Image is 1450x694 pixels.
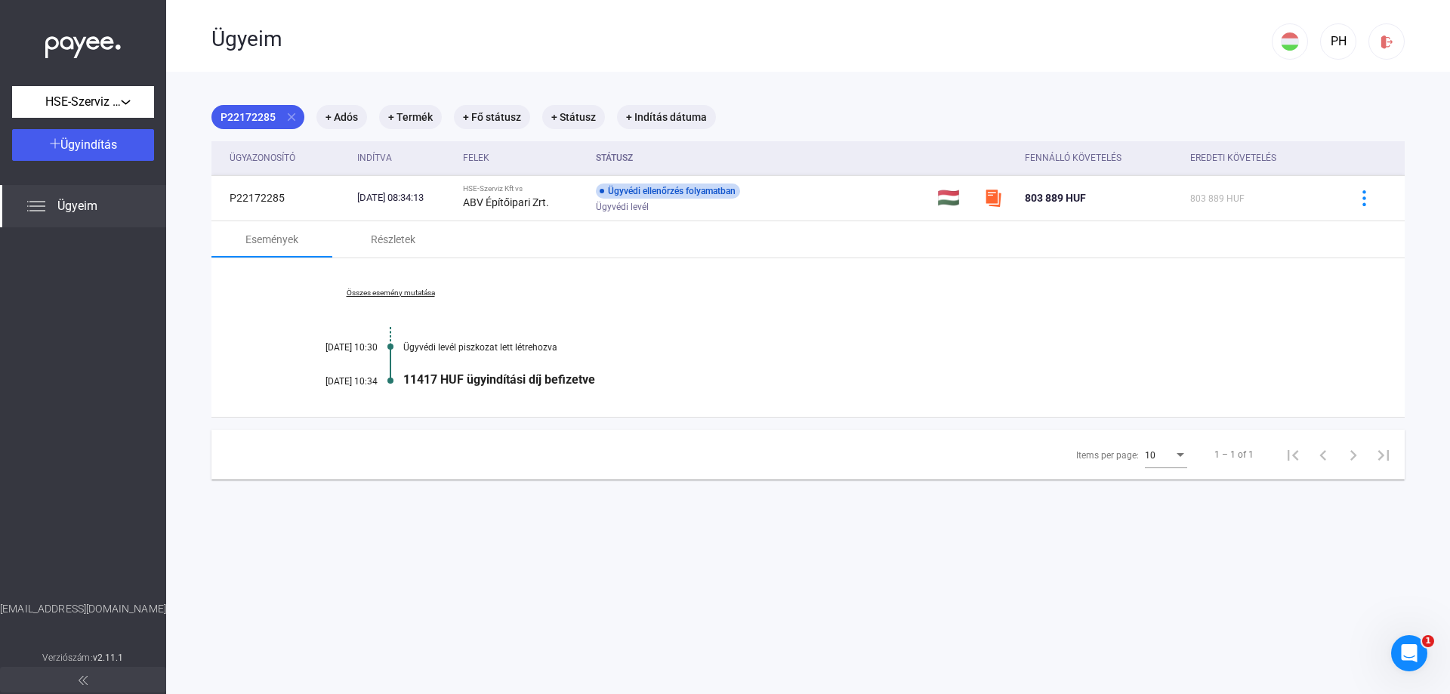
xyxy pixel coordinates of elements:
[1025,149,1121,167] div: Fennálló követelés
[596,198,649,216] span: Ügyvédi levél
[463,149,584,167] div: Felek
[542,105,605,129] mat-chip: + Státusz
[1422,635,1434,647] span: 1
[596,184,740,199] div: Ügyvédi ellenőrzés folyamatban
[1025,149,1178,167] div: Fennálló követelés
[285,110,298,124] mat-icon: close
[1214,446,1254,464] div: 1 – 1 of 1
[287,288,494,298] a: Összes esemény mutatása
[211,105,304,129] mat-chip: P22172285
[1356,190,1372,206] img: more-blue
[1320,23,1356,60] button: PH
[379,105,442,129] mat-chip: + Termék
[230,149,345,167] div: Ügyazonosító
[1338,440,1368,470] button: Next page
[357,149,451,167] div: Indítva
[12,129,154,161] button: Ügyindítás
[463,149,489,167] div: Felek
[463,184,584,193] div: HSE-Szerviz Kft vs
[79,676,88,685] img: arrow-double-left-grey.svg
[93,652,124,663] strong: v2.11.1
[1278,440,1308,470] button: First page
[1190,149,1329,167] div: Eredeti követelés
[617,105,716,129] mat-chip: + Indítás dátuma
[371,230,415,248] div: Részletek
[984,189,1002,207] img: szamlazzhu-mini
[1281,32,1299,51] img: HU
[12,86,154,118] button: HSE-Szerviz Kft
[57,197,97,215] span: Ügyeim
[287,376,378,387] div: [DATE] 10:34
[1308,440,1338,470] button: Previous page
[60,137,117,152] span: Ügyindítás
[454,105,530,129] mat-chip: + Fő státusz
[931,175,978,221] td: 🇭🇺
[403,372,1329,387] div: 11417 HUF ügyindítási díj befizetve
[357,149,392,167] div: Indítva
[45,93,121,111] span: HSE-Szerviz Kft
[1368,23,1405,60] button: logout-red
[1190,149,1276,167] div: Eredeti követelés
[1190,193,1245,204] span: 803 889 HUF
[1145,446,1187,464] mat-select: Items per page:
[1348,182,1380,214] button: more-blue
[403,342,1329,353] div: Ügyvédi levél piszkozat lett létrehozva
[230,149,295,167] div: Ügyazonosító
[211,26,1272,52] div: Ügyeim
[316,105,367,129] mat-chip: + Adós
[463,196,549,208] strong: ABV Építőipari Zrt.
[287,342,378,353] div: [DATE] 10:30
[1391,635,1427,671] iframe: Intercom live chat
[245,230,298,248] div: Események
[1325,32,1351,51] div: PH
[27,197,45,215] img: list.svg
[211,175,351,221] td: P22172285
[1025,192,1086,204] span: 803 889 HUF
[1272,23,1308,60] button: HU
[1379,34,1395,50] img: logout-red
[45,28,121,59] img: white-payee-white-dot.svg
[1145,450,1155,461] span: 10
[357,190,451,205] div: [DATE] 08:34:13
[590,141,931,175] th: Státusz
[1076,446,1139,464] div: Items per page:
[1368,440,1399,470] button: Last page
[50,138,60,149] img: plus-white.svg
